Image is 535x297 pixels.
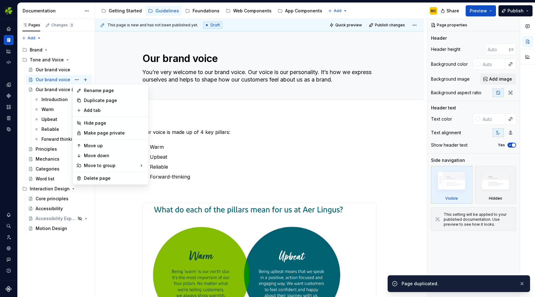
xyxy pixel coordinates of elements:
div: Move up [84,143,145,149]
div: Rename page [84,87,145,94]
div: Delete page [84,175,145,181]
div: Add tab [84,107,145,113]
div: Move down [84,153,145,159]
div: Make page private [84,130,145,136]
div: Page duplicated. [402,281,514,287]
div: Move to group [74,161,147,171]
div: Hide page [84,120,145,126]
div: Duplicate page [84,97,145,104]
